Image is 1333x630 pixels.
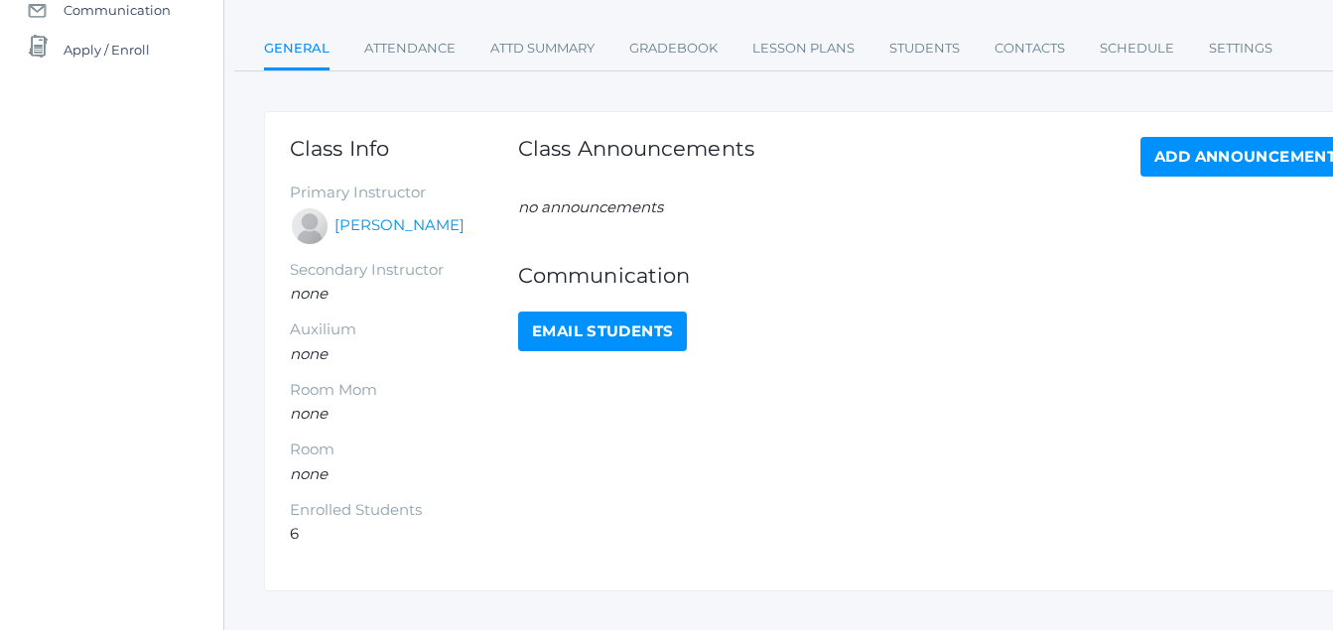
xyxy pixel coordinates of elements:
[290,344,328,363] em: none
[264,29,330,71] a: General
[290,441,518,458] h5: Room
[1209,29,1272,68] a: Settings
[64,30,150,69] span: Apply / Enroll
[752,29,855,68] a: Lesson Plans
[290,382,518,399] h5: Room Mom
[290,206,330,246] div: Bonnie Posey
[290,321,518,338] h5: Auxilium
[290,185,518,201] h5: Primary Instructor
[290,502,518,519] h5: Enrolled Students
[518,312,687,351] a: Email Students
[290,284,328,303] em: none
[995,29,1065,68] a: Contacts
[364,29,456,68] a: Attendance
[629,29,718,68] a: Gradebook
[490,29,595,68] a: Attd Summary
[290,137,518,160] h1: Class Info
[518,137,754,172] h1: Class Announcements
[334,214,465,237] a: [PERSON_NAME]
[290,464,328,483] em: none
[290,404,328,423] em: none
[889,29,960,68] a: Students
[290,262,518,279] h5: Secondary Instructor
[518,197,663,216] em: no announcements
[290,523,518,546] li: 6
[1100,29,1174,68] a: Schedule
